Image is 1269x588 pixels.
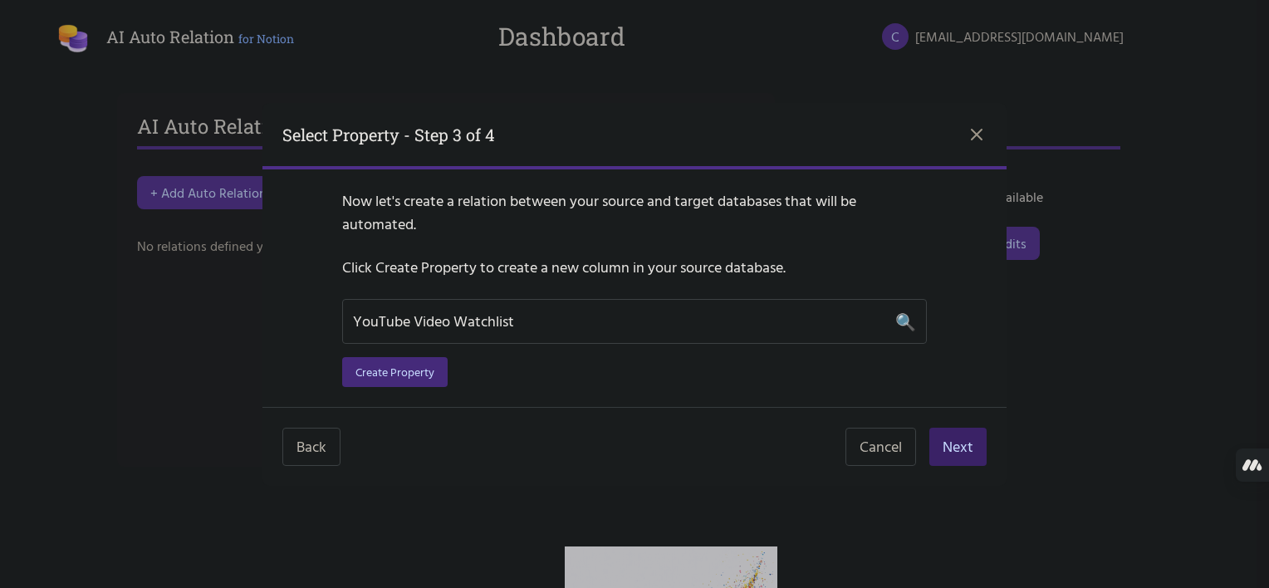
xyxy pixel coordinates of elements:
[342,256,927,279] p: Click Create Property to create a new column in your source database.
[895,310,916,333] span: 🔍
[929,428,987,466] button: Next
[845,428,916,466] button: Cancel
[353,310,514,332] span: YouTube Video Watchlist
[967,125,987,145] button: Close dialog
[282,123,495,146] h2: Select Property - Step 3 of 4
[342,189,927,236] p: Now let's create a relation between your source and target databases that will be automated.
[342,357,448,387] button: Create Property
[282,428,341,466] button: Back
